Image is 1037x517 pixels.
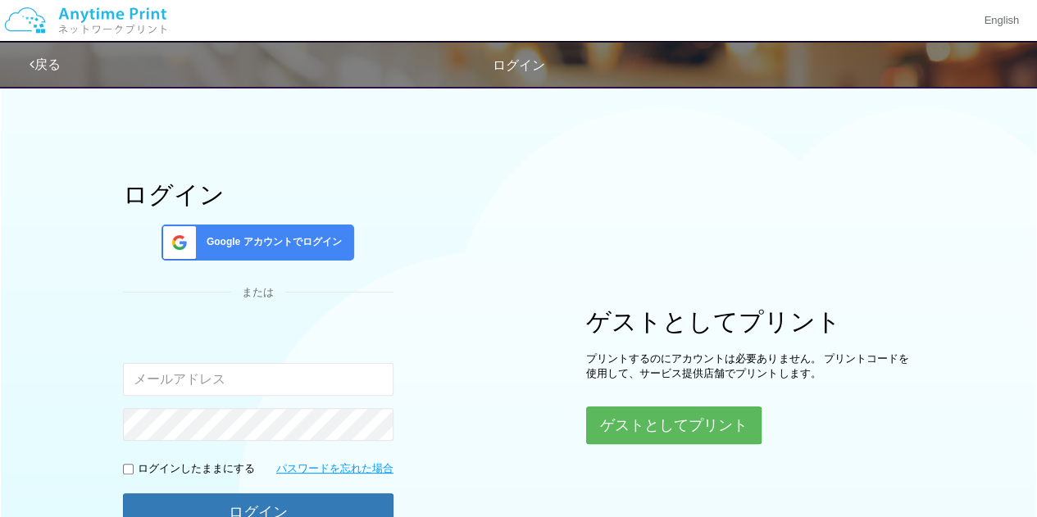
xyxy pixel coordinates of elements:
[123,285,393,301] div: または
[200,235,342,249] span: Google アカウントでログイン
[586,308,914,335] h1: ゲストとしてプリント
[586,351,914,382] p: プリントするのにアカウントは必要ありません。 プリントコードを使用して、サービス提供店舗でプリントします。
[30,57,61,71] a: 戻る
[493,58,545,72] span: ログイン
[123,363,393,396] input: メールアドレス
[586,406,762,444] button: ゲストとしてプリント
[138,461,255,477] p: ログインしたままにする
[123,181,393,208] h1: ログイン
[276,461,393,477] a: パスワードを忘れた場合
